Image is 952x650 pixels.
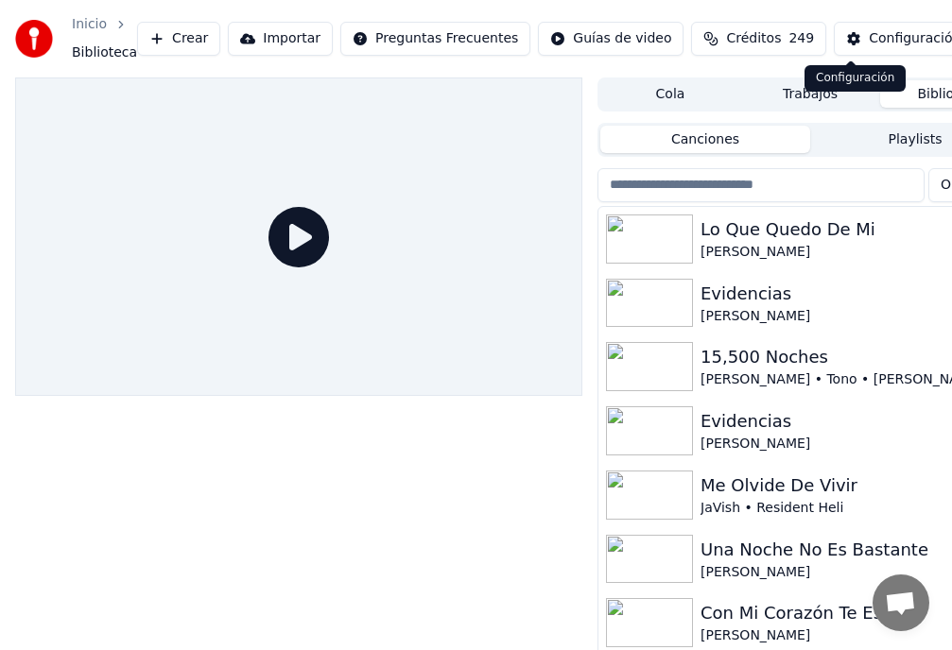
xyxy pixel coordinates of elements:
span: Créditos [726,29,781,48]
button: Importar [228,22,333,56]
button: Créditos249 [691,22,826,56]
button: Trabajos [740,80,880,108]
button: Canciones [600,126,810,153]
a: Inicio [72,15,107,34]
span: 249 [788,29,814,48]
button: Preguntas Frecuentes [340,22,530,56]
img: youka [15,20,53,58]
button: Crear [137,22,220,56]
span: Biblioteca [72,43,137,62]
nav: breadcrumb [72,15,137,62]
div: Configuración [805,65,906,92]
button: Cola [600,80,740,108]
button: Guías de video [538,22,684,56]
a: Open chat [873,574,929,631]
